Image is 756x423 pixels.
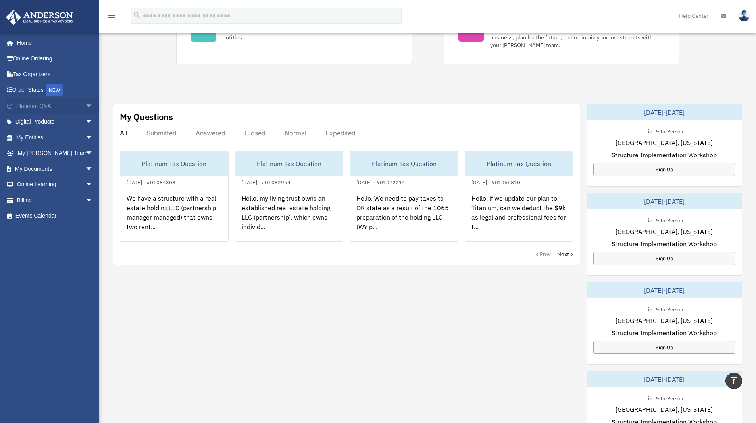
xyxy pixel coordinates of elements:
div: Platinum Tax Question [350,151,458,176]
a: Online Learningarrow_drop_down [6,177,105,193]
div: [DATE] - #01084308 [120,178,182,186]
a: Home [6,35,101,51]
a: Tax Organizers [6,66,105,82]
span: arrow_drop_down [85,145,101,162]
i: menu [107,11,117,21]
span: [GEOGRAPHIC_DATA], [US_STATE] [616,316,713,325]
a: Sign Up [593,163,735,176]
div: My Questions [120,111,173,123]
span: Structure Implementation Workshop [612,150,717,160]
a: Online Ordering [6,51,105,67]
span: arrow_drop_down [85,177,101,193]
div: Hello, if we update our plan to Titanium, can we deduct the $9k as legal and professional fees fo... [465,187,573,249]
div: Answered [196,129,225,137]
span: arrow_drop_down [85,129,101,146]
a: menu [107,14,117,21]
img: User Pic [738,10,750,21]
a: Digital Productsarrow_drop_down [6,114,105,130]
div: Expedited [325,129,356,137]
div: Platinum Tax Question [120,151,228,176]
a: vertical_align_top [725,373,742,389]
div: [DATE]-[DATE] [587,104,742,120]
div: [DATE] - #01082954 [235,178,297,186]
a: Sign Up [593,252,735,265]
div: Closed [244,129,265,137]
a: Order StatusNEW [6,82,105,99]
span: arrow_drop_down [85,114,101,130]
div: Live & In-Person [639,305,689,313]
div: [DATE] - #01072214 [350,178,412,186]
span: arrow_drop_down [85,161,101,177]
div: [DATE]-[DATE] [587,193,742,209]
i: vertical_align_top [729,376,739,385]
span: [GEOGRAPHIC_DATA], [US_STATE] [616,227,713,236]
a: Platinum Tax Question[DATE] - #01084308We have a structure with a real estate holding LLC (partne... [120,151,229,242]
div: Platinum Tax Question [465,151,573,176]
div: [DATE]-[DATE] [587,282,742,298]
span: Structure Implementation Workshop [612,239,717,249]
div: [DATE]-[DATE] [587,371,742,387]
a: My [PERSON_NAME] Teamarrow_drop_down [6,145,105,161]
div: Hello, my living trust owns an established real estate holding LLC (partnership), which owns indi... [235,187,343,249]
a: My Entitiesarrow_drop_down [6,129,105,145]
a: Platinum Tax Question[DATE] - #01082954Hello, my living trust owns an established real estate hol... [235,151,344,242]
span: [GEOGRAPHIC_DATA], [US_STATE] [616,138,713,147]
img: Anderson Advisors Platinum Portal [4,10,75,25]
div: NEW [46,84,63,96]
a: My Documentsarrow_drop_down [6,161,105,177]
div: Normal [285,129,306,137]
div: Live & In-Person [639,394,689,402]
div: Submitted [146,129,177,137]
span: Structure Implementation Workshop [612,328,717,338]
a: Platinum Q&Aarrow_drop_down [6,98,105,114]
div: Hello. We need to pay taxes to OR state as a result of the 1065 preparation of the holding LLC (W... [350,187,458,249]
span: [GEOGRAPHIC_DATA], [US_STATE] [616,405,713,414]
span: arrow_drop_down [85,192,101,209]
a: Platinum Tax Question[DATE] - #01072214Hello. We need to pay taxes to OR state as a result of the... [350,151,458,242]
div: Live & In-Person [639,216,689,224]
a: Next > [557,250,573,258]
a: Billingarrow_drop_down [6,192,105,208]
span: arrow_drop_down [85,98,101,114]
div: Live & In-Person [639,127,689,135]
a: Sign Up [593,341,735,354]
div: We have a structure with a real estate holding LLC (partnership, manager managed) that owns two r... [120,187,228,249]
a: Platinum Tax Question[DATE] - #01065810Hello, if we update our plan to Titanium, can we deduct th... [465,151,573,242]
div: Platinum Tax Question [235,151,343,176]
div: All [120,129,127,137]
div: [DATE] - #01065810 [465,178,527,186]
i: search [133,11,141,19]
a: Events Calendar [6,208,105,224]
